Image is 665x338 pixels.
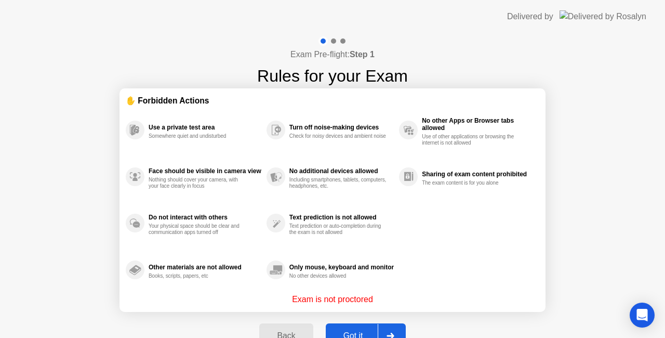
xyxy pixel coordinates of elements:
[292,293,373,306] p: Exam is not proctored
[149,124,261,131] div: Use a private test area
[149,264,261,271] div: Other materials are not allowed
[560,10,646,22] img: Delivered by Rosalyn
[149,273,247,279] div: Books, scripts, papers, etc
[422,117,534,132] div: No other Apps or Browser tabs allowed
[289,177,388,189] div: Including smartphones, tablets, computers, headphones, etc.
[257,63,408,88] h1: Rules for your Exam
[149,167,261,175] div: Face should be visible in camera view
[289,124,394,131] div: Turn off noise-making devices
[630,303,655,328] div: Open Intercom Messenger
[149,223,247,236] div: Your physical space should be clear and communication apps turned off
[507,10,553,23] div: Delivered by
[422,171,534,178] div: Sharing of exam content prohibited
[289,273,388,279] div: No other devices allowed
[290,48,375,61] h4: Exam Pre-flight:
[289,264,394,271] div: Only mouse, keyboard and monitor
[149,214,261,221] div: Do not interact with others
[149,133,247,139] div: Somewhere quiet and undisturbed
[149,177,247,189] div: Nothing should cover your camera, with your face clearly in focus
[289,214,394,221] div: Text prediction is not allowed
[126,95,539,107] div: ✋ Forbidden Actions
[289,223,388,236] div: Text prediction or auto-completion during the exam is not allowed
[289,167,394,175] div: No additional devices allowed
[422,180,520,186] div: The exam content is for you alone
[422,134,520,146] div: Use of other applications or browsing the internet is not allowed
[350,50,375,59] b: Step 1
[289,133,388,139] div: Check for noisy devices and ambient noise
